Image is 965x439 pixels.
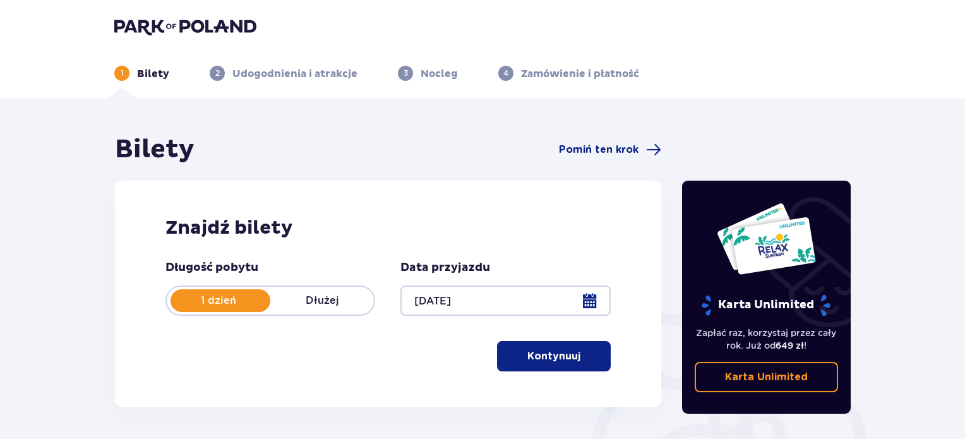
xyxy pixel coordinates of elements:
button: Kontynuuj [497,341,611,371]
a: Karta Unlimited [695,362,839,392]
p: Udogodnienia i atrakcje [232,67,357,81]
p: 2 [215,68,220,79]
p: 1 dzień [167,294,270,308]
p: Nocleg [421,67,458,81]
h2: Znajdź bilety [165,216,611,240]
p: Długość pobytu [165,260,258,275]
span: 649 zł [776,340,804,351]
a: Pomiń ten krok [559,142,661,157]
span: Pomiń ten krok [559,143,638,157]
p: Kontynuuj [527,349,580,363]
p: 1 [121,68,124,79]
p: Dłużej [270,294,374,308]
h1: Bilety [115,134,195,165]
p: Data przyjazdu [400,260,490,275]
p: 3 [404,68,408,79]
p: Karta Unlimited [700,294,832,316]
p: Bilety [137,67,169,81]
img: Park of Poland logo [114,18,256,35]
p: Karta Unlimited [725,370,808,384]
p: 4 [503,68,508,79]
p: Zamówienie i płatność [521,67,639,81]
p: Zapłać raz, korzystaj przez cały rok. Już od ! [695,327,839,352]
